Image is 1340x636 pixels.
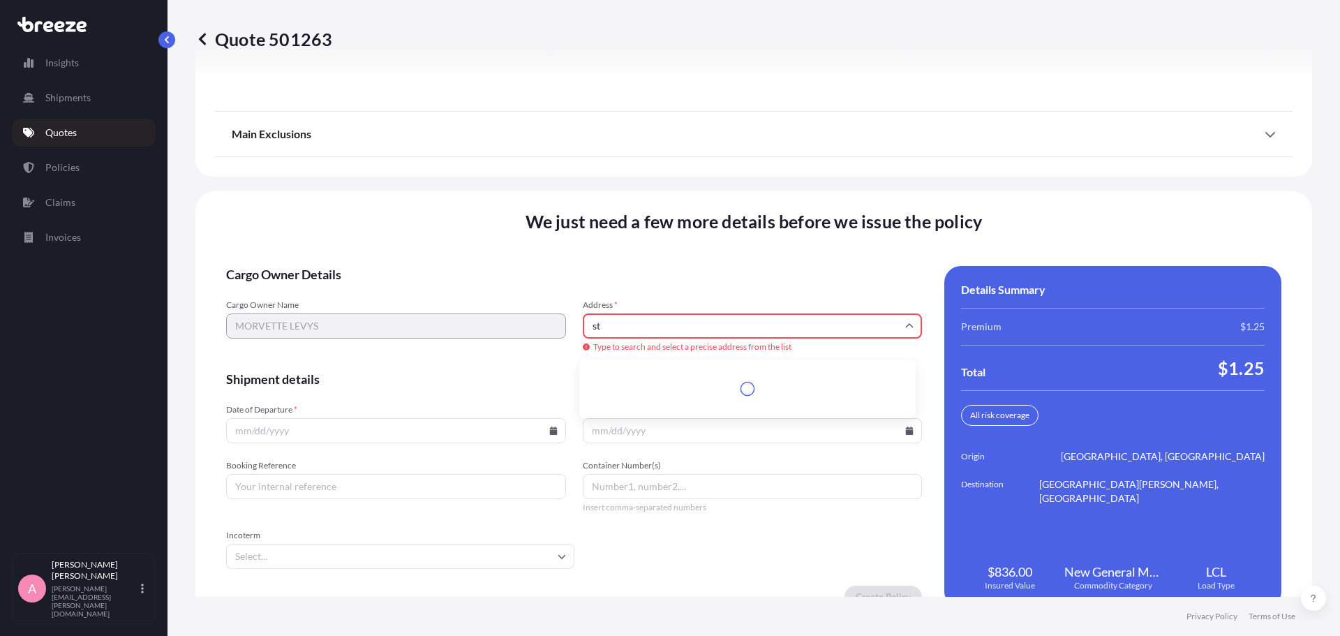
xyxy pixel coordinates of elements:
[232,127,311,141] span: Main Exclusions
[583,418,923,443] input: mm/dd/yyyy
[961,405,1038,426] div: All risk coverage
[45,161,80,175] p: Policies
[1218,357,1265,379] span: $1.25
[1206,563,1226,580] span: LCL
[583,502,923,513] span: Insert comma-separated numbers
[12,223,156,251] a: Invoices
[12,188,156,216] a: Claims
[985,580,1035,591] span: Insured Value
[232,117,1276,151] div: Main Exclusions
[45,91,91,105] p: Shipments
[45,230,81,244] p: Invoices
[856,590,911,604] p: Create Policy
[583,341,923,353] span: Type to search and select a precise address from the list
[195,28,332,50] p: Quote 501263
[1186,611,1237,622] a: Privacy Policy
[844,586,922,608] button: Create Policy
[45,195,75,209] p: Claims
[12,84,156,112] a: Shipments
[45,56,79,70] p: Insights
[1249,611,1295,622] a: Terms of Use
[961,320,1002,334] span: Premium
[961,478,1039,505] span: Destination
[1061,450,1265,464] span: [GEOGRAPHIC_DATA], [GEOGRAPHIC_DATA]
[1064,563,1162,580] span: New General Merchandise
[583,460,923,471] span: Container Number(s)
[12,49,156,77] a: Insights
[52,584,138,618] p: [PERSON_NAME][EMAIL_ADDRESS][PERSON_NAME][DOMAIN_NAME]
[226,371,922,387] span: Shipment details
[226,474,566,499] input: Your internal reference
[583,299,923,311] span: Address
[961,283,1045,297] span: Details Summary
[1039,478,1265,505] span: [GEOGRAPHIC_DATA][PERSON_NAME], [GEOGRAPHIC_DATA]
[1198,580,1235,591] span: Load Type
[961,365,985,379] span: Total
[12,119,156,147] a: Quotes
[226,418,566,443] input: mm/dd/yyyy
[226,544,574,569] input: Select...
[226,266,922,283] span: Cargo Owner Details
[583,474,923,499] input: Number1, number2,...
[45,126,77,140] p: Quotes
[226,404,566,415] span: Date of Departure
[526,210,983,232] span: We just need a few more details before we issue the policy
[226,460,566,471] span: Booking Reference
[1240,320,1265,334] span: $1.25
[961,450,1039,464] span: Origin
[12,154,156,182] a: Policies
[583,313,923,339] input: Cargo owner address
[226,530,574,541] span: Incoterm
[28,582,36,596] span: A
[52,559,138,582] p: [PERSON_NAME] [PERSON_NAME]
[226,299,566,311] span: Cargo Owner Name
[1074,580,1152,591] span: Commodity Category
[988,563,1032,580] span: $836.00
